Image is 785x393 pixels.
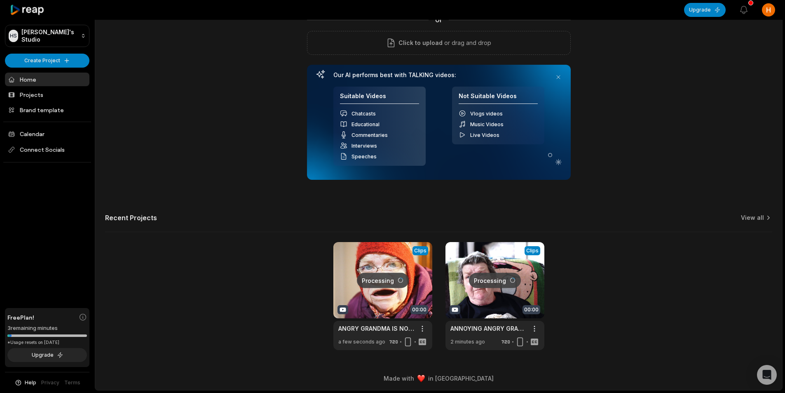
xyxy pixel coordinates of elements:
[429,16,449,24] span: Or
[351,153,377,160] span: Speeches
[5,73,89,86] a: Home
[351,121,380,127] span: Educational
[21,28,77,43] p: [PERSON_NAME]'s Studio
[41,379,59,386] a: Privacy
[333,71,544,79] h3: Our AI performs best with TALKING videos:
[443,38,491,48] p: or drag and drop
[7,348,87,362] button: Upgrade
[5,88,89,101] a: Projects
[340,92,419,104] h4: Suitable Videos
[64,379,80,386] a: Terms
[25,379,36,386] span: Help
[450,324,526,333] a: ANNOYING ANGRY GRANDMA FOR 24 HOURS!
[757,365,777,385] div: Open Intercom Messenger
[5,103,89,117] a: Brand template
[741,214,764,222] a: View all
[103,374,775,383] div: Made with in [GEOGRAPHIC_DATA]
[5,54,89,68] button: Create Project
[7,339,87,346] div: *Usage resets on [DATE]
[351,111,376,117] span: Chatcasts
[338,324,414,333] a: ANGRY GRANDMA IS NOT HAPPY!
[9,30,18,42] div: HS
[14,379,36,386] button: Help
[459,92,538,104] h4: Not Suitable Videos
[351,143,377,149] span: Interviews
[417,375,425,382] img: heart emoji
[5,142,89,157] span: Connect Socials
[351,132,388,138] span: Commentaries
[470,111,503,117] span: Vlogs videos
[684,3,726,17] button: Upgrade
[398,38,443,48] span: Click to upload
[7,313,34,322] span: Free Plan!
[470,121,504,127] span: Music Videos
[5,127,89,141] a: Calendar
[470,132,499,138] span: Live Videos
[7,324,87,332] div: 3 remaining minutes
[105,214,157,222] h2: Recent Projects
